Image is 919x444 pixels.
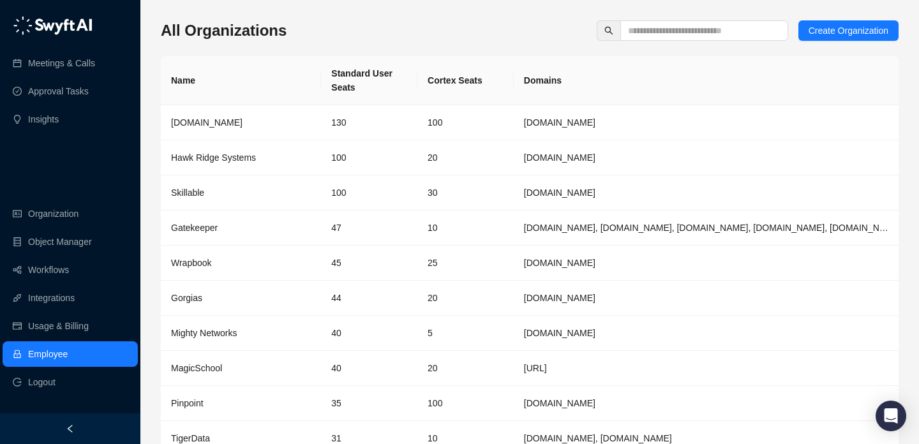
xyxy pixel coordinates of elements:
[514,386,899,421] td: pinpointhq.com
[417,211,514,246] td: 10
[321,211,417,246] td: 47
[876,401,906,431] div: Open Intercom Messenger
[171,363,222,373] span: MagicSchool
[66,424,75,433] span: left
[28,285,75,311] a: Integrations
[171,433,210,443] span: TigerData
[321,351,417,386] td: 40
[417,140,514,175] td: 20
[417,281,514,316] td: 20
[13,16,93,35] img: logo-05li4sbe.png
[171,293,202,303] span: Gorgias
[28,341,68,367] a: Employee
[321,105,417,140] td: 130
[514,211,899,246] td: gatekeeperhq.com, gatekeeperhq.io, gatekeeper.io, gatekeepervclm.com, gatekeeperhq.co, trygatekee...
[514,316,899,351] td: mightynetworks.com
[28,313,89,339] a: Usage & Billing
[321,140,417,175] td: 100
[417,386,514,421] td: 100
[13,378,22,387] span: logout
[417,246,514,281] td: 25
[514,246,899,281] td: wrapbook.com
[514,351,899,386] td: magicschool.ai
[171,258,212,268] span: Wrapbook
[798,20,899,41] button: Create Organization
[28,201,78,226] a: Organization
[28,78,89,104] a: Approval Tasks
[161,20,287,41] h3: All Organizations
[417,351,514,386] td: 20
[321,281,417,316] td: 44
[514,105,899,140] td: synthesia.io
[321,56,417,105] th: Standard User Seats
[321,386,417,421] td: 35
[171,152,256,163] span: Hawk Ridge Systems
[171,328,237,338] span: Mighty Networks
[417,175,514,211] td: 30
[28,107,59,132] a: Insights
[417,105,514,140] td: 100
[514,140,899,175] td: hawkridgesys.com
[514,56,899,105] th: Domains
[809,24,888,38] span: Create Organization
[161,56,321,105] th: Name
[171,223,218,233] span: Gatekeeper
[171,188,204,198] span: Skillable
[604,26,613,35] span: search
[321,316,417,351] td: 40
[171,117,243,128] span: [DOMAIN_NAME]
[514,281,899,316] td: gorgias.com
[28,369,56,395] span: Logout
[28,257,69,283] a: Workflows
[514,175,899,211] td: skillable.com
[321,175,417,211] td: 100
[417,316,514,351] td: 5
[28,229,92,255] a: Object Manager
[28,50,95,76] a: Meetings & Calls
[321,246,417,281] td: 45
[417,56,514,105] th: Cortex Seats
[171,398,204,408] span: Pinpoint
